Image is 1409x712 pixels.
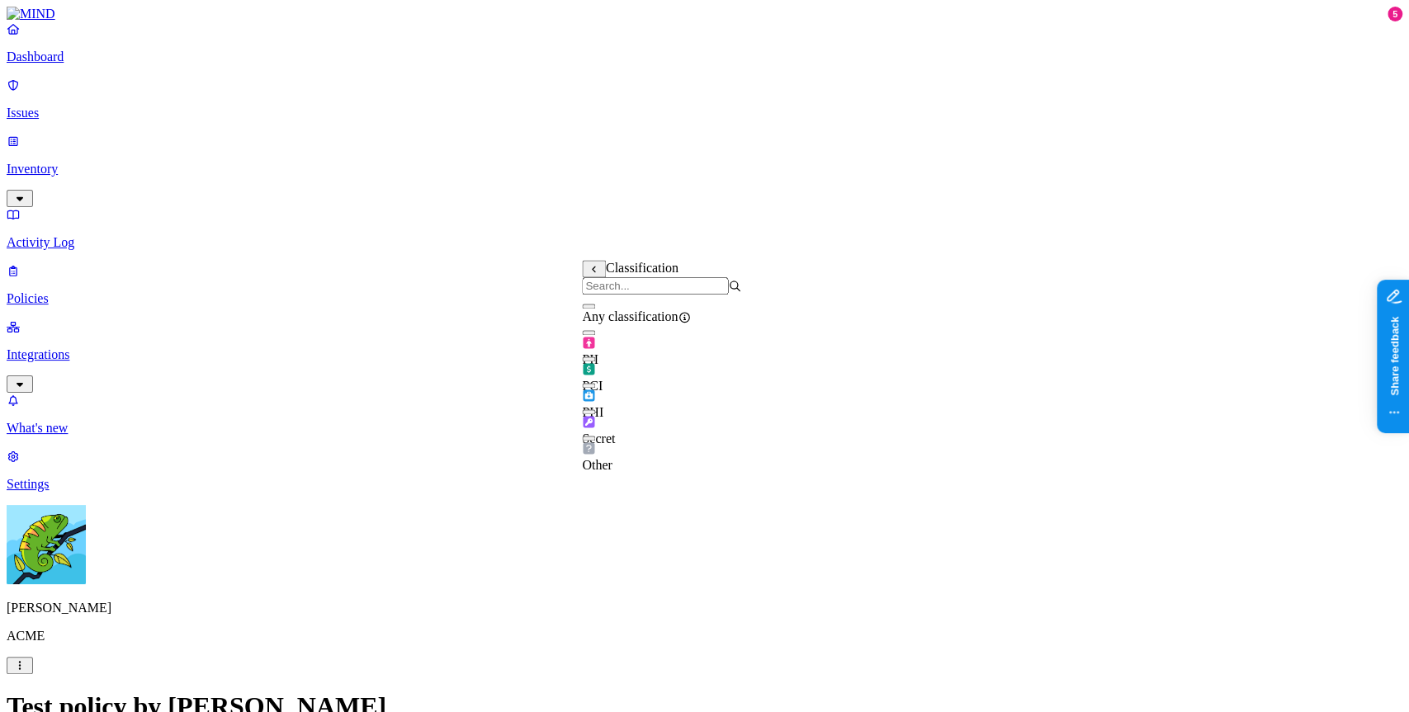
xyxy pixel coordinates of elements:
[7,449,1402,492] a: Settings
[7,207,1402,250] a: Activity Log
[7,134,1402,205] a: Inventory
[1388,7,1402,21] div: 5
[582,336,595,349] img: pii
[7,477,1402,492] p: Settings
[582,389,595,402] img: phi
[7,421,1402,436] p: What's new
[7,21,1402,64] a: Dashboard
[7,393,1402,436] a: What's new
[7,7,55,21] img: MIND
[7,7,1402,21] a: MIND
[582,415,595,428] img: secret
[7,319,1402,390] a: Integrations
[7,347,1402,362] p: Integrations
[7,235,1402,250] p: Activity Log
[7,162,1402,177] p: Inventory
[7,629,1402,644] p: ACME
[582,277,728,295] input: Search...
[7,50,1402,64] p: Dashboard
[582,458,612,472] span: Other
[7,106,1402,120] p: Issues
[7,505,86,584] img: Yuval Meshorer
[7,263,1402,306] a: Policies
[582,362,595,375] img: pci
[582,441,595,455] img: other
[7,601,1402,615] p: [PERSON_NAME]
[7,291,1402,306] p: Policies
[7,78,1402,120] a: Issues
[606,261,678,275] span: Classification
[582,309,678,323] span: Any classification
